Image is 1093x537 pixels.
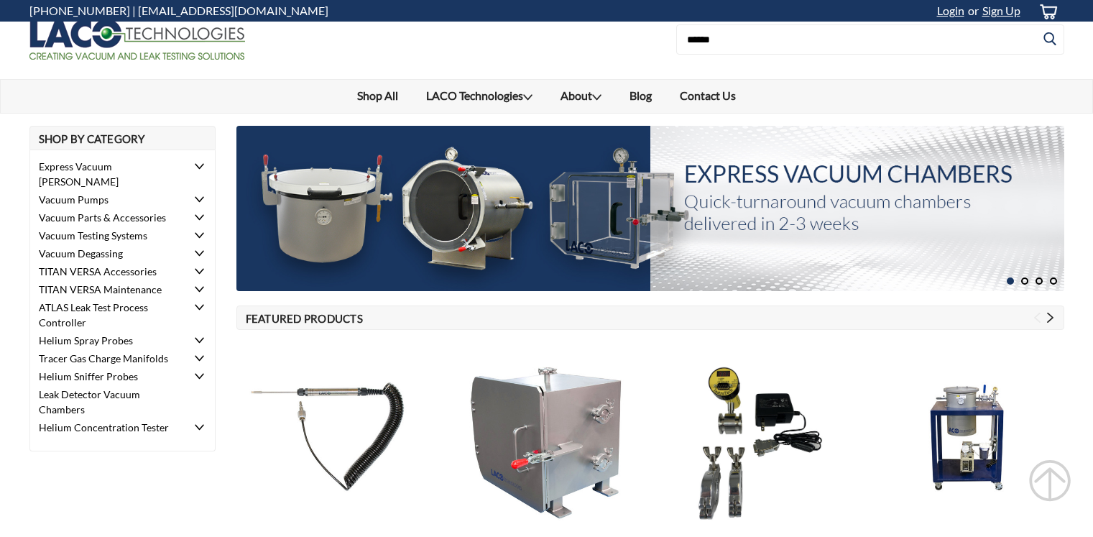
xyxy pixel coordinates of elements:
[1021,277,1029,285] button: 2 of 4
[30,280,188,298] a: TITAN VERSA Maintenance
[1028,1,1064,22] a: cart-preview-dropdown
[666,80,750,111] a: Contact Us
[30,349,188,367] a: Tracer Gas Charge Manifolds
[412,80,547,113] a: LACO Technologies
[343,80,412,111] a: Shop All
[547,80,616,113] a: About
[30,367,188,385] a: Helium Sniffer Probes
[1045,313,1056,323] button: Next
[236,306,1064,330] h2: Featured Products
[1007,277,1015,285] button: 1 of 4
[30,208,188,226] a: Vacuum Parts & Accessories
[30,262,188,280] a: TITAN VERSA Accessories
[869,382,1065,492] img: 12" X 18" Cart Degassing System (Two Stage / 14 CFM)
[30,298,188,331] a: ATLAS Leak Test Process Controller
[1028,459,1071,502] svg: submit
[30,418,188,436] a: Helium Concentration Tester
[1036,277,1043,285] button: 3 of 4
[1050,277,1058,285] button: 4 of 4
[30,157,188,191] a: Express Vacuum [PERSON_NAME]
[30,244,188,262] a: Vacuum Degassing
[236,126,1064,291] a: hero image slide
[616,80,666,111] a: Blog
[1028,459,1071,502] div: Scroll Back to Top
[30,331,188,349] a: Helium Spray Probes
[29,126,216,150] h2: Shop By Category
[30,226,188,244] a: Vacuum Testing Systems
[683,339,830,535] img: Digital Vacuum Gauge Bundle
[30,191,188,208] a: Vacuum Pumps
[237,382,433,492] img: TITAN VERSA™ Helium Sniffer Probe
[964,4,979,17] span: or
[30,385,188,418] a: Leak Detector Vacuum Chambers
[29,19,245,60] img: LACO Technologies
[1032,313,1043,323] button: Previous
